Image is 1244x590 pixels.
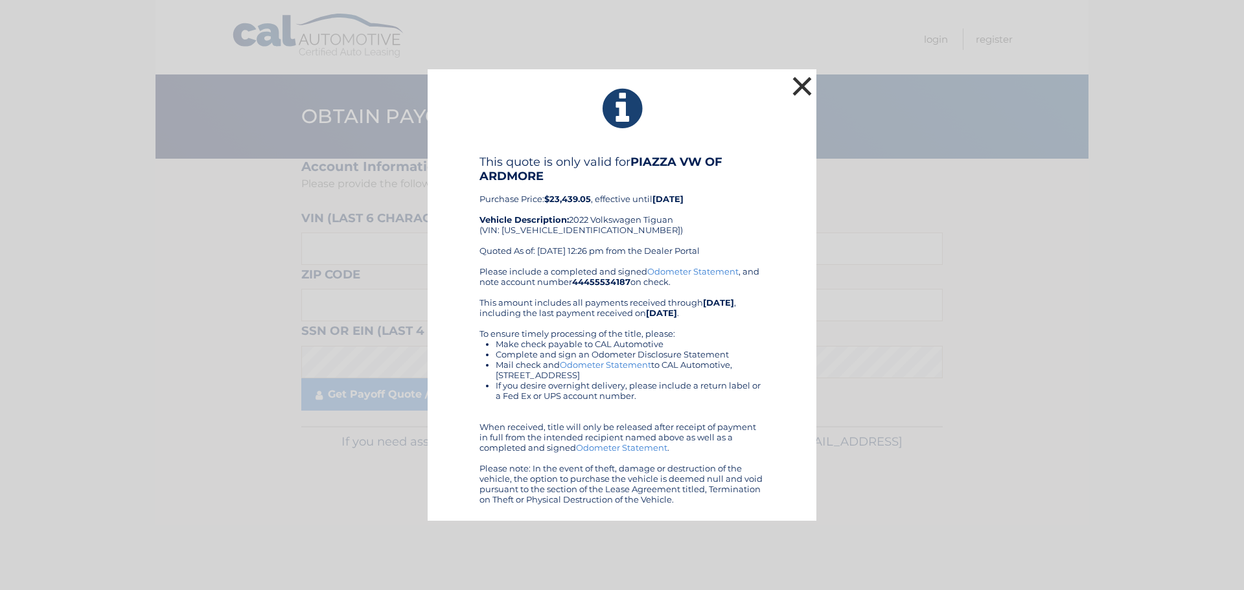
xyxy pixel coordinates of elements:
[647,266,739,277] a: Odometer Statement
[703,297,734,308] b: [DATE]
[496,349,765,359] li: Complete and sign an Odometer Disclosure Statement
[496,339,765,349] li: Make check payable to CAL Automotive
[479,155,722,183] b: PIAZZA VW OF ARDMORE
[496,359,765,380] li: Mail check and to CAL Automotive, [STREET_ADDRESS]
[652,194,684,204] b: [DATE]
[572,277,630,287] b: 44455534187
[479,155,765,183] h4: This quote is only valid for
[560,359,651,370] a: Odometer Statement
[544,194,591,204] b: $23,439.05
[479,155,765,266] div: Purchase Price: , effective until 2022 Volkswagen Tiguan (VIN: [US_VEHICLE_IDENTIFICATION_NUMBER]...
[576,442,667,453] a: Odometer Statement
[479,214,569,225] strong: Vehicle Description:
[646,308,677,318] b: [DATE]
[479,266,765,505] div: Please include a completed and signed , and note account number on check. This amount includes al...
[496,380,765,401] li: If you desire overnight delivery, please include a return label or a Fed Ex or UPS account number.
[789,73,815,99] button: ×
